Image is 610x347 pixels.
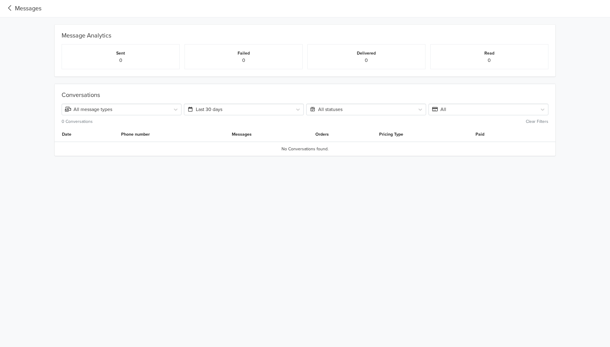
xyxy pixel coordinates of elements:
[357,51,376,56] small: Delivered
[65,106,112,113] span: All message types
[472,127,522,142] th: Paid
[310,106,343,113] span: All statuses
[116,51,125,56] small: Sent
[62,119,93,124] small: 0 Conversations
[313,57,420,64] p: 0
[436,57,543,64] p: 0
[282,146,328,152] span: No Conversations found.
[432,106,446,113] span: All
[187,106,222,113] span: Last 30 days
[375,127,472,142] th: Pricing Type
[59,25,551,42] div: Message Analytics
[117,127,228,142] th: Phone number
[312,127,375,142] th: Orders
[62,91,548,101] div: Conversations
[484,51,494,56] small: Read
[55,127,117,142] th: Date
[67,57,174,64] p: 0
[238,51,250,56] small: Failed
[190,57,297,64] p: 0
[228,127,312,142] th: Messages
[5,4,41,13] a: Messages
[526,119,548,124] small: Clear Filters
